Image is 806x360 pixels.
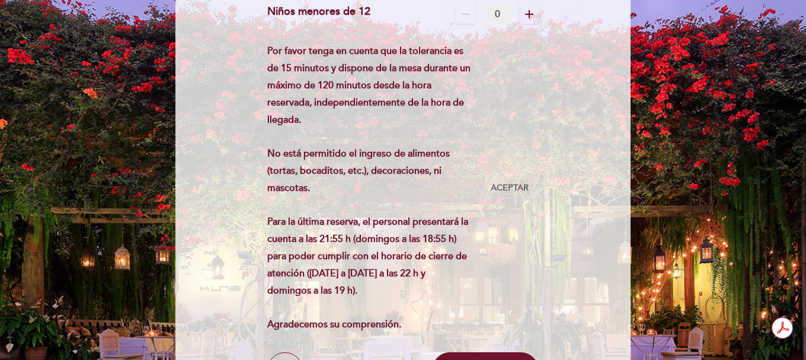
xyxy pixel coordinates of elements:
[267,43,481,333] div: Por favor tenga en cuenta que la tolerancia es de 15 minutos y dispone de la mesa durante un máxi...
[267,4,370,24] div: Niños menores de 12
[459,7,473,21] i: remove
[491,182,529,195] span: Aceptar
[481,178,539,198] button: Aceptar
[522,7,536,21] i: add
